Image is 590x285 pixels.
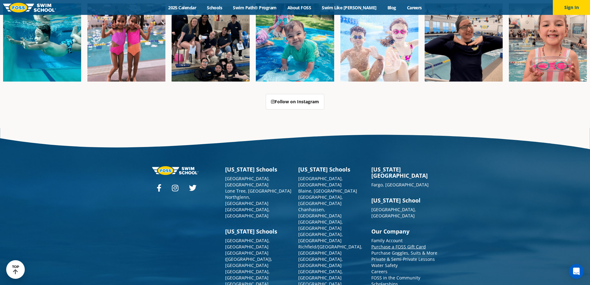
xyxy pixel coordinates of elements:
div: Open Intercom Messenger [569,264,584,279]
div: TOP [12,265,19,274]
a: 2025 Calendar [163,5,202,11]
a: Fargo, [GEOGRAPHIC_DATA] [371,182,429,188]
a: Careers [401,5,427,11]
a: Private & Semi-Private Lessons [371,256,435,262]
a: Swim Like [PERSON_NAME] [317,5,382,11]
a: Purchase a FOSS Gift Card [371,244,426,250]
a: Chanhassen, [GEOGRAPHIC_DATA] [298,207,342,219]
a: [GEOGRAPHIC_DATA], [GEOGRAPHIC_DATA] [298,194,343,206]
img: Fa25-Website-Images-8-600x600.jpg [87,3,165,82]
a: [GEOGRAPHIC_DATA], [GEOGRAPHIC_DATA] [298,269,343,281]
a: Careers [371,269,387,274]
h3: [US_STATE] Schools [225,166,292,172]
a: [GEOGRAPHIC_DATA], [GEOGRAPHIC_DATA] [225,269,270,281]
a: Blog [382,5,401,11]
a: FOSS in the Community [371,275,420,281]
a: [GEOGRAPHIC_DATA], [GEOGRAPHIC_DATA] [298,256,343,268]
a: Swim Path® Program [228,5,282,11]
a: [GEOGRAPHIC_DATA], [GEOGRAPHIC_DATA] [225,207,270,219]
a: [GEOGRAPHIC_DATA], [GEOGRAPHIC_DATA] [225,238,270,250]
a: Follow on Instagram [266,94,324,109]
img: Fa25-Website-Images-2-600x600.png [172,3,250,82]
a: [GEOGRAPHIC_DATA], [GEOGRAPHIC_DATA] [298,219,343,231]
a: Richfield/[GEOGRAPHIC_DATA], [GEOGRAPHIC_DATA] [298,244,362,256]
h3: [US_STATE] Schools [298,166,365,172]
h3: [US_STATE] School [371,197,438,203]
a: [GEOGRAPHIC_DATA], [GEOGRAPHIC_DATA] [298,176,343,188]
img: FCC_FOSS_GeneralShoot_May_FallCampaign_lowres-9556-600x600.jpg [340,3,418,82]
a: [GEOGRAPHIC_DATA] ([GEOGRAPHIC_DATA]), [GEOGRAPHIC_DATA] [225,250,272,268]
a: [GEOGRAPHIC_DATA], [GEOGRAPHIC_DATA] [371,207,416,219]
a: Northglenn, [GEOGRAPHIC_DATA] [225,194,269,206]
img: Foss-logo-horizontal-white.svg [152,166,199,175]
img: FOSS Swim School Logo [3,3,56,12]
a: Purchase Goggles, Suits & More [371,250,437,256]
img: Fa25-Website-Images-600x600.png [256,3,334,82]
a: Family Account [371,238,403,243]
a: Blaine, [GEOGRAPHIC_DATA] [298,188,357,194]
img: Fa25-Website-Images-1-600x600.png [3,3,81,82]
img: Fa25-Website-Images-9-600x600.jpg [425,3,503,82]
h3: Our Company [371,228,438,234]
a: [GEOGRAPHIC_DATA], [GEOGRAPHIC_DATA] [298,231,343,243]
a: About FOSS [282,5,317,11]
h3: [US_STATE] Schools [225,228,292,234]
a: Lone Tree, [GEOGRAPHIC_DATA] [225,188,291,194]
h3: [US_STATE][GEOGRAPHIC_DATA] [371,166,438,179]
img: Fa25-Website-Images-14-600x600.jpg [509,3,587,82]
a: Water Safety [371,262,398,268]
a: [GEOGRAPHIC_DATA], [GEOGRAPHIC_DATA] [225,176,270,188]
a: Schools [202,5,228,11]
